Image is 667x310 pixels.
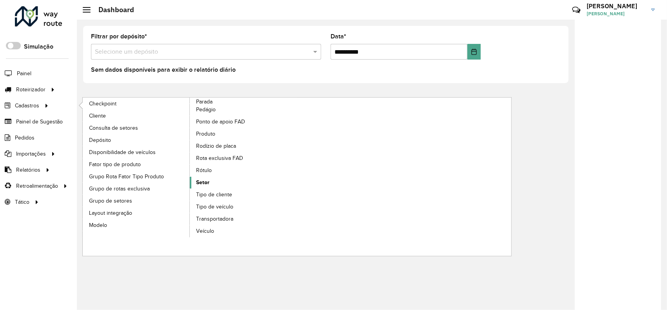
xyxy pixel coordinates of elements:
[83,170,190,182] a: Grupo Rota Fator Tipo Produto
[587,10,645,17] span: [PERSON_NAME]
[91,32,147,41] label: Filtrar por depósito
[190,128,297,140] a: Produto
[190,152,297,164] a: Rota exclusiva FAD
[89,172,164,181] span: Grupo Rota Fator Tipo Produto
[587,2,645,10] h3: [PERSON_NAME]
[190,225,297,237] a: Veículo
[196,178,209,187] span: Setor
[190,165,297,176] a: Rótulo
[190,104,297,116] a: Pedágio
[16,150,46,158] span: Importações
[568,2,585,18] a: Contato Rápido
[83,98,297,237] a: Parada
[83,122,190,134] a: Consulta de setores
[196,142,236,150] span: Rodízio de placa
[16,166,40,174] span: Relatórios
[83,195,190,207] a: Grupo de setores
[17,69,31,78] span: Painel
[83,146,190,158] a: Disponibilidade de veículos
[89,185,150,193] span: Grupo de rotas exclusiva
[196,105,216,114] span: Pedágio
[89,136,111,144] span: Depósito
[190,189,297,201] a: Tipo de cliente
[190,213,297,225] a: Transportadora
[83,134,190,146] a: Depósito
[196,166,212,174] span: Rótulo
[15,102,39,110] span: Cadastros
[91,5,134,14] h2: Dashboard
[467,44,481,60] button: Choose Date
[91,65,236,74] label: Sem dados disponíveis para exibir o relatório diário
[89,100,116,108] span: Checkpoint
[83,110,190,121] a: Cliente
[16,85,45,94] span: Roteirizador
[190,116,297,128] a: Ponto de apoio FAD
[89,209,132,217] span: Layout integração
[196,227,214,235] span: Veículo
[196,154,243,162] span: Rota exclusiva FAD
[16,118,63,126] span: Painel de Sugestão
[15,134,35,142] span: Pedidos
[196,215,233,223] span: Transportadora
[331,32,346,41] label: Data
[196,190,232,199] span: Tipo de cliente
[89,160,141,169] span: Fator tipo de produto
[83,219,190,231] a: Modelo
[15,198,29,206] span: Tático
[89,148,156,156] span: Disponibilidade de veículos
[190,140,297,152] a: Rodízio de placa
[190,201,297,213] a: Tipo de veículo
[89,221,107,229] span: Modelo
[89,112,106,120] span: Cliente
[190,177,297,189] a: Setor
[83,98,190,109] a: Checkpoint
[89,197,132,205] span: Grupo de setores
[196,98,213,106] span: Parada
[24,42,53,51] label: Simulação
[83,158,190,170] a: Fator tipo de produto
[83,183,190,194] a: Grupo de rotas exclusiva
[83,207,190,219] a: Layout integração
[196,130,215,138] span: Produto
[89,124,138,132] span: Consulta de setores
[196,203,233,211] span: Tipo de veículo
[16,182,58,190] span: Retroalimentação
[196,118,245,126] span: Ponto de apoio FAD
